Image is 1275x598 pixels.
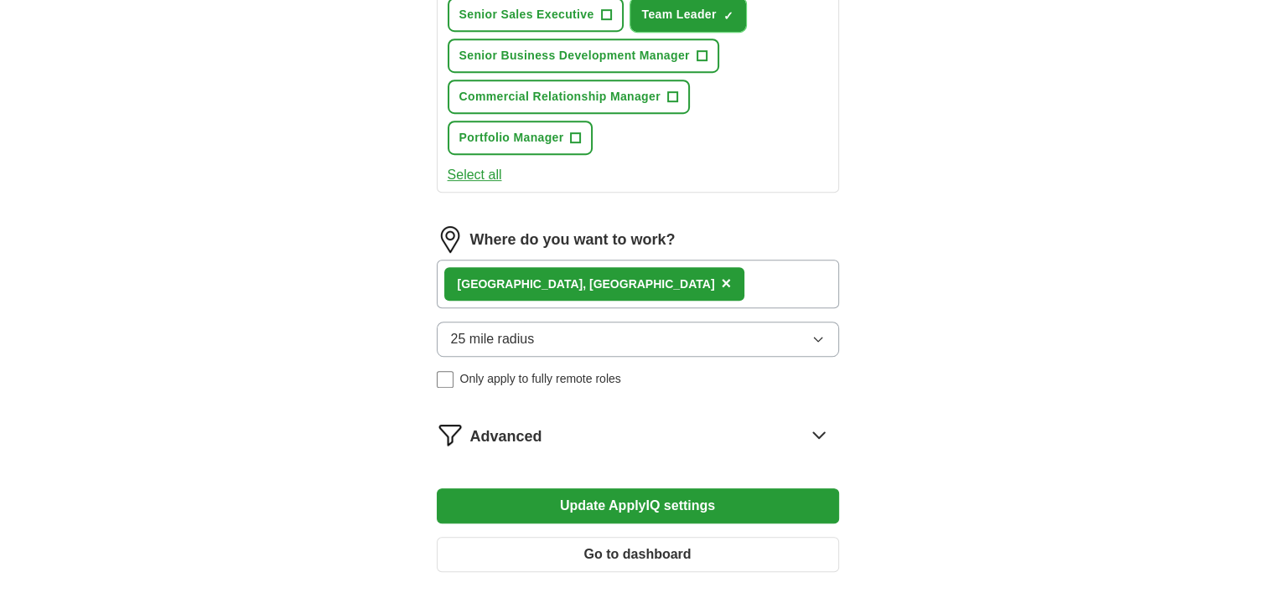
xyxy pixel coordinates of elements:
[460,370,621,388] span: Only apply to fully remote roles
[470,425,542,448] span: Advanced
[448,121,593,155] button: Portfolio Manager
[721,274,731,292] span: ×
[437,421,464,448] img: filter
[721,271,731,296] button: ×
[459,47,690,64] span: Senior Business Development Manager
[451,329,535,349] span: 25 mile radius
[437,537,839,572] button: Go to dashboard
[448,165,502,185] button: Select all
[642,6,717,23] span: Team Leader
[458,276,715,293] div: [GEOGRAPHIC_DATA], [GEOGRAPHIC_DATA]
[448,39,719,73] button: Senior Business Development Manager
[459,6,594,23] span: Senior Sales Executive
[437,226,464,253] img: location.png
[448,80,690,114] button: Commercial Relationship Manager
[723,9,733,23] span: ✓
[459,88,661,106] span: Commercial Relationship Manager
[470,229,676,251] label: Where do you want to work?
[437,488,839,523] button: Update ApplyIQ settings
[437,371,454,388] input: Only apply to fully remote roles
[437,322,839,357] button: 25 mile radius
[459,129,564,147] span: Portfolio Manager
